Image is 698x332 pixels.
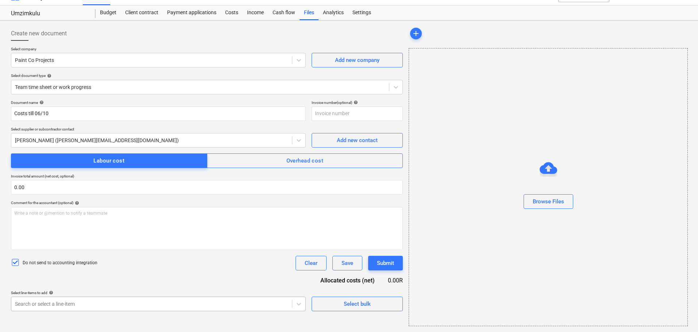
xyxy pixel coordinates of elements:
[46,74,51,78] span: help
[342,258,353,268] div: Save
[221,5,243,20] a: Costs
[312,133,403,148] button: Add new contact
[296,256,327,270] button: Clear
[38,100,44,105] span: help
[11,127,306,133] p: Select supplier or subcontractor contact
[312,100,403,105] div: Invoice number (optional)
[312,297,403,311] button: Select bulk
[73,201,79,205] span: help
[332,256,362,270] button: Save
[93,156,124,165] div: Labour cost
[337,136,378,145] div: Add new contact
[305,258,317,268] div: Clear
[335,55,379,65] div: Add new company
[11,73,403,78] div: Select document type
[386,276,403,285] div: 0.00R
[163,5,221,20] a: Payment applications
[533,197,564,206] div: Browse Files
[11,10,87,17] div: Umzimkulu
[96,5,121,20] a: Budget
[368,256,403,270] button: Submit
[308,276,386,285] div: Allocated costs (net)
[319,5,348,20] a: Analytics
[11,180,403,195] input: Invoice total amount (net cost, optional)
[11,100,306,105] div: Document name
[348,5,375,20] a: Settings
[11,29,67,38] span: Create new document
[121,5,163,20] a: Client contract
[11,290,306,295] div: Select line-items to add
[286,156,324,165] div: Overhead cost
[312,106,403,121] input: Invoice number
[243,5,268,20] a: Income
[11,106,306,121] input: Document name
[300,5,319,20] a: Files
[409,48,688,326] div: Browse Files
[524,194,573,209] button: Browse Files
[11,153,207,168] button: Labour cost
[662,297,698,332] iframe: Chat Widget
[377,258,394,268] div: Submit
[352,100,358,105] span: help
[207,153,403,168] button: Overhead cost
[11,200,403,205] div: Comment for the accountant (optional)
[23,260,97,266] p: Do not send to accounting integration
[312,53,403,67] button: Add new company
[412,29,420,38] span: add
[11,174,403,180] p: Invoice total amount (net cost, optional)
[47,290,53,295] span: help
[11,47,306,53] p: Select company
[344,299,371,309] div: Select bulk
[268,5,300,20] a: Cash flow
